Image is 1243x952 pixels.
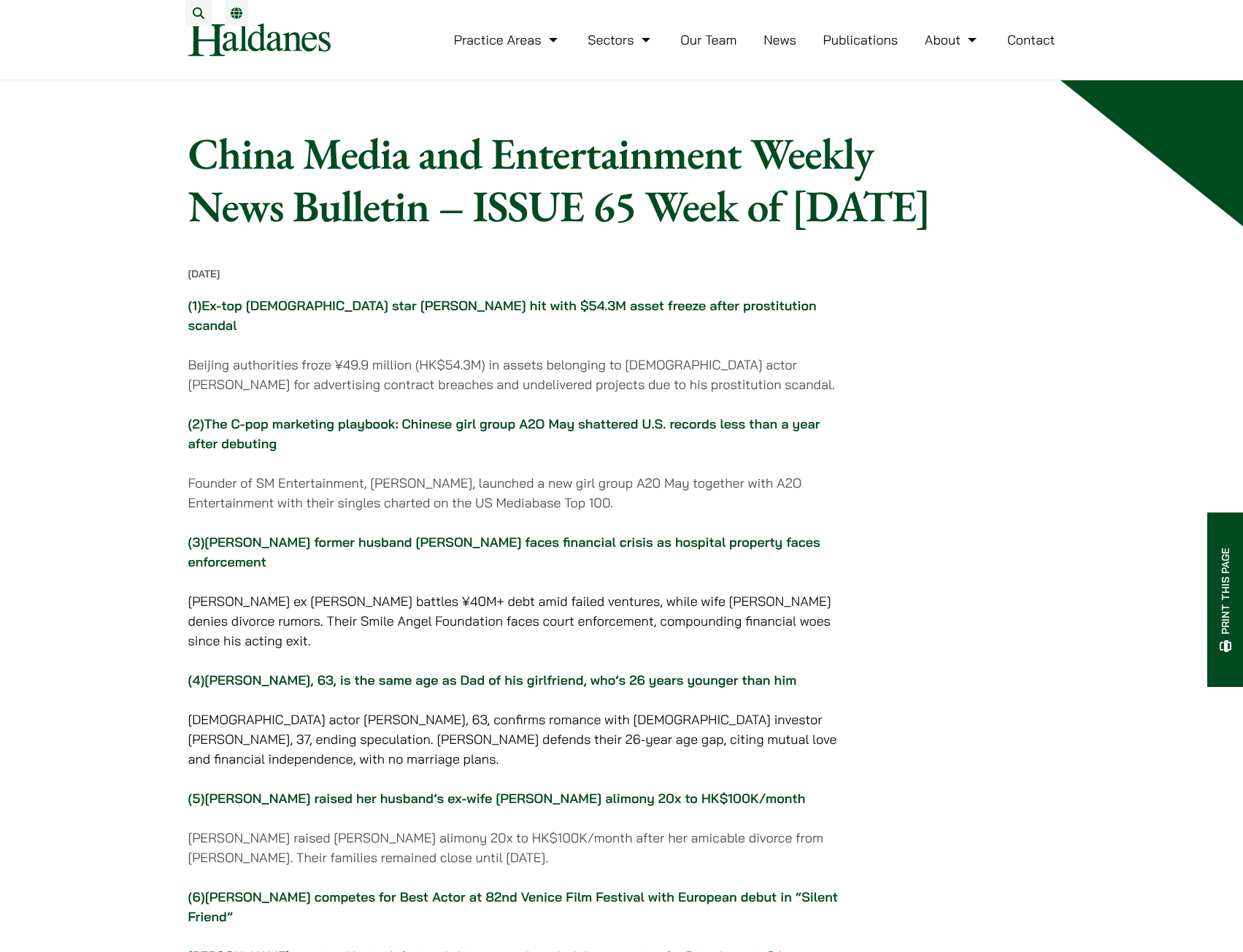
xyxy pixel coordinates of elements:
p: Beijing authorities froze ​​¥49.9 million (HK$54.3M)​​ in assets belonging to [DEMOGRAPHIC_DATA] ... [188,355,839,394]
strong: (3) [188,534,205,550]
a: Our Team [680,31,736,48]
p: [DEMOGRAPHIC_DATA] actor [PERSON_NAME], 63, confirms romance with [DEMOGRAPHIC_DATA] investor [PE... [188,710,839,769]
a: Publications [823,31,898,48]
a: [PERSON_NAME] former husband [PERSON_NAME] faces financial crisis as hospital property faces enfo... [188,534,820,570]
p: Founder of SM Entertainment, [PERSON_NAME], launched a new girl group A20 May together with A2O E... [188,473,839,513]
h1: China Media and Entertainment Weekly News Bulletin – ISSUE 65 Week of [DATE] [188,127,946,232]
a: Ex-top [DEMOGRAPHIC_DATA] star [PERSON_NAME] hit with $54.3M asset freeze after prostitution scandal [188,297,817,334]
time: [DATE] [188,267,220,280]
a: Contact [1007,31,1055,48]
p: [PERSON_NAME] ex [PERSON_NAME] battles ¥40M+ debt amid failed ventures, while wife [PERSON_NAME] ... [188,591,839,650]
b: (4) [188,672,205,688]
p: [PERSON_NAME] raised [PERSON_NAME] alimony 20x to HK$100K/month after her amicable divorce from [... [188,828,839,867]
a: [PERSON_NAME] competes for Best Actor at 82nd Venice Film Festival with European debut in “Silent... [188,888,839,925]
a: News [763,31,796,48]
a: The C-pop marketing playbook: Chinese girl group A2O May shattered U.S. records less than a year ... [188,415,820,452]
a: Switch to EN [231,7,242,19]
b: (5) [188,790,205,807]
strong: (2) [188,415,204,432]
a: [PERSON_NAME] raised her husband’s ex-wife [PERSON_NAME] alimony 20x to HK$100K/month [204,790,805,807]
strong: (1) [188,297,202,314]
a: Sectors [588,31,653,48]
a: [PERSON_NAME], 63, is the same age as Dad of his girlfriend, who’s 26 years younger than him [204,672,796,688]
a: Practice Areas [454,31,561,48]
a: About [925,31,980,48]
b: (6) [188,888,205,905]
img: Logo of Haldanes [188,23,331,56]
